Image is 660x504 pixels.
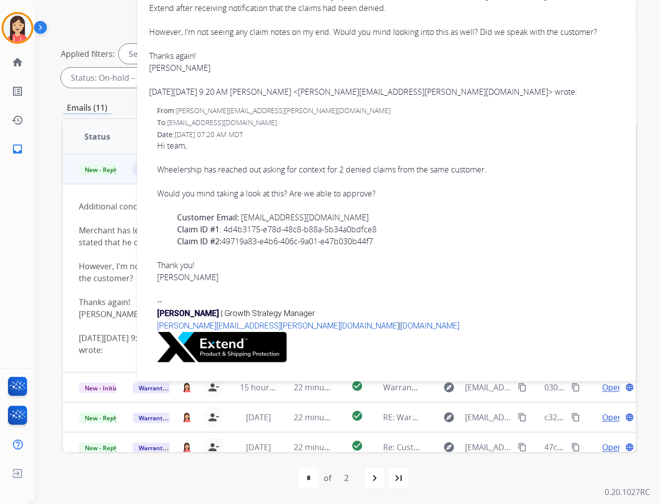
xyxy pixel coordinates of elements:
[518,443,527,452] mat-icon: content_copy
[11,114,23,126] mat-icon: history
[208,381,220,393] mat-icon: person_remove
[177,224,220,235] b: Claim ID #1
[175,130,243,139] span: [DATE] 07:20 AM MDT
[571,413,580,422] mat-icon: content_copy
[246,442,271,453] span: [DATE]
[602,381,623,393] span: Open
[324,472,331,484] div: of
[157,271,624,283] div: [PERSON_NAME]
[294,442,352,453] span: 22 minutes ago
[133,413,184,423] span: Warranty Ops
[351,440,363,452] mat-icon: check_circle
[79,200,513,212] div: Additional concern for these claims --
[149,62,624,74] div: [PERSON_NAME]
[401,321,459,331] a: [DOMAIN_NAME]
[79,224,513,248] div: Merchant has let us know that the customer is very upset with their interaction with Extend. [PER...
[157,118,624,128] div: To:
[79,260,513,284] div: However, I'm not seeing any claim notes on my end. Would you mind looking into this as well? Did ...
[61,48,115,60] p: Applied filters:
[393,472,405,484] mat-icon: last_page
[465,381,512,393] span: [EMAIL_ADDRESS][DOMAIN_NAME]
[571,383,580,392] mat-icon: content_copy
[79,332,513,356] div: [DATE][DATE] 9:20 AM [PERSON_NAME] < > wrote:
[157,259,624,271] div: Thank you!
[157,321,459,331] span: |
[383,412,486,423] span: RE: Warranty Not in System
[351,410,363,422] mat-icon: check_circle
[157,140,624,152] div: Hi team,
[241,212,369,223] a: [EMAIL_ADDRESS][DOMAIN_NAME]
[63,102,111,114] p: Emails (11)
[625,383,634,392] mat-icon: language
[177,236,221,247] b: Claim ID #2:
[157,164,624,175] div: Wheelership has reached out asking for context for 2 denied claims from the same customer.
[351,380,363,392] mat-icon: check_circle
[79,308,513,320] div: [PERSON_NAME]
[208,441,220,453] mat-icon: person_remove
[176,106,391,115] span: [PERSON_NAME][EMAIL_ADDRESS][PERSON_NAME][DOMAIN_NAME]
[157,296,162,307] span: --
[443,381,455,393] mat-icon: explore
[11,85,23,97] mat-icon: list_alt
[602,441,623,453] span: Open
[79,383,125,393] span: New - Initial
[157,309,219,318] span: [PERSON_NAME]
[157,106,624,116] div: From:
[157,321,399,331] a: [PERSON_NAME][EMAIL_ADDRESS][PERSON_NAME][DOMAIN_NAME]
[369,472,381,484] mat-icon: navigate_next
[79,165,124,175] span: New - Reply
[79,296,513,308] div: Thanks again!
[149,50,624,62] div: Thanks again!
[133,383,184,393] span: Warranty Ops
[383,382,441,393] span: Warranty Claim
[167,118,277,127] span: [EMAIL_ADDRESS][DOMAIN_NAME]
[3,14,31,42] img: avatar
[182,442,192,452] img: agent-avatar
[294,382,352,393] span: 22 minutes ago
[177,235,624,247] div: 49719a83-e4b6-406c-9a01-e47b030b44f7
[518,383,527,392] mat-icon: content_copy
[61,68,191,88] div: Status: On-hold – Internal
[157,130,624,140] div: Date:
[465,441,512,453] span: [EMAIL_ADDRESS][DOMAIN_NAME]
[182,382,192,392] img: agent-avatar
[571,443,580,452] mat-icon: content_copy
[208,411,220,423] mat-icon: person_remove
[518,413,527,422] mat-icon: content_copy
[602,411,623,423] span: Open
[149,26,624,38] div: However, I'm not seeing any claim notes on my end. Would you mind looking into this as well? Did ...
[133,443,184,453] span: Warranty Ops
[298,86,548,97] a: [PERSON_NAME][EMAIL_ADDRESS][PERSON_NAME][DOMAIN_NAME]
[11,56,23,68] mat-icon: home
[443,411,455,423] mat-icon: explore
[294,412,352,423] span: 22 minutes ago
[246,412,271,423] span: [DATE]
[79,413,124,423] span: New - Reply
[336,468,357,488] div: 2
[443,441,455,453] mat-icon: explore
[221,309,315,318] span: | Growth Strategy Manager
[11,143,23,155] mat-icon: inbox
[119,44,207,64] div: Selected agents: 1
[84,131,110,143] span: Status
[625,443,634,452] mat-icon: language
[177,212,239,223] b: Customer Email:
[177,223,624,235] div: : 4d4b3175-e78d-48c8-b88a-5b34a0bdfce8
[79,443,124,453] span: New - Reply
[157,187,624,199] div: Would you mind taking a look at this? Are we able to approve?
[605,486,650,498] p: 0.20.1027RC
[157,332,287,362] img: iQ6_acp0Cei35eIpdn19fpCV2yQruBGzLxwHgNHsBZ4kS6-Qh_7ADYBudX4fafh1XhNk20iyNeS4lDBr-ZzbocfHwXkQfeKQS...
[182,412,192,422] img: agent-avatar
[625,413,634,422] mat-icon: language
[465,411,512,423] span: [EMAIL_ADDRESS][DOMAIN_NAME]
[240,382,289,393] span: 15 hours ago
[149,86,624,98] div: [DATE][DATE] 9:20 AM [PERSON_NAME] < > wrote:
[133,165,184,175] span: Warranty Ops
